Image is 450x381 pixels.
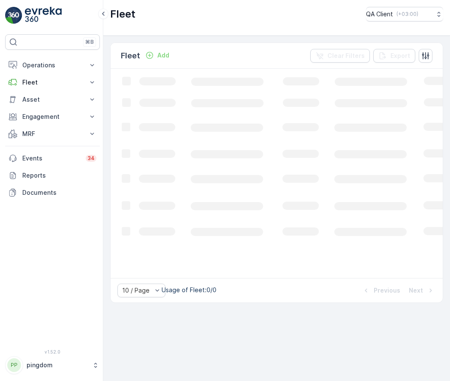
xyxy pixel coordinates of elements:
[5,125,100,142] button: MRF
[22,154,81,163] p: Events
[5,91,100,108] button: Asset
[5,150,100,167] a: Events34
[361,285,401,296] button: Previous
[408,285,436,296] button: Next
[366,10,393,18] p: QA Client
[22,112,83,121] p: Engagement
[110,7,135,21] p: Fleet
[5,184,100,201] a: Documents
[5,7,22,24] img: logo
[27,361,88,369] p: pingdom
[5,74,100,91] button: Fleet
[5,167,100,184] a: Reports
[409,286,423,295] p: Next
[366,7,443,21] button: QA Client(+03:00)
[162,286,216,294] p: Usage of Fleet : 0/0
[5,349,100,354] span: v 1.52.0
[22,171,96,180] p: Reports
[5,108,100,125] button: Engagement
[22,188,96,197] p: Documents
[5,57,100,74] button: Operations
[121,50,140,62] p: Fleet
[373,49,415,63] button: Export
[22,95,83,104] p: Asset
[142,50,173,60] button: Add
[390,51,410,60] p: Export
[22,61,83,70] p: Operations
[396,11,418,18] p: ( +03:00 )
[374,286,400,295] p: Previous
[22,130,83,138] p: MRF
[87,155,95,162] p: 34
[327,51,365,60] p: Clear Filters
[5,356,100,374] button: PPpingdom
[25,7,62,24] img: logo_light-DOdMpM7g.png
[310,49,370,63] button: Clear Filters
[22,78,83,87] p: Fleet
[85,39,94,45] p: ⌘B
[157,51,169,60] p: Add
[7,358,21,372] div: PP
